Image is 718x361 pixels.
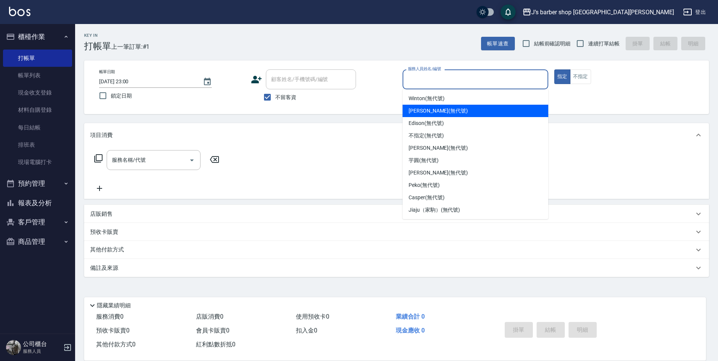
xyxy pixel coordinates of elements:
[90,264,118,272] p: 備註及來源
[3,27,72,47] button: 櫃檯作業
[409,119,443,127] span: Edison (無代號)
[96,341,136,348] span: 其他付款方式 0
[90,246,128,254] p: 其他付款方式
[111,42,150,51] span: 上一筆訂單:#1
[84,241,709,259] div: 其他付款方式
[409,156,439,164] span: 芋圓 (無代號)
[3,193,72,213] button: 報表及分析
[409,107,468,115] span: [PERSON_NAME] (無代號)
[90,210,113,218] p: 店販銷售
[23,348,61,355] p: 服務人員
[111,92,132,100] span: 鎖定日期
[588,40,620,48] span: 連續打單結帳
[296,327,317,334] span: 扣入金 0
[96,327,130,334] span: 預收卡販賣 0
[84,205,709,223] div: 店販銷售
[531,8,674,17] div: J’s barber shop [GEOGRAPHIC_DATA][PERSON_NAME]
[90,131,113,139] p: 項目消費
[196,313,223,320] span: 店販消費 0
[90,228,118,236] p: 預收卡販賣
[396,327,425,334] span: 現金應收 0
[409,169,468,177] span: [PERSON_NAME] (無代號)
[84,41,111,51] h3: 打帳單
[3,119,72,136] a: 每日結帳
[196,327,229,334] span: 會員卡販賣 0
[409,144,468,152] span: [PERSON_NAME] (無代號)
[99,75,195,88] input: YYYY/MM/DD hh:mm
[501,5,516,20] button: save
[3,232,72,251] button: 商品管理
[23,340,61,348] h5: 公司櫃台
[3,174,72,193] button: 預約管理
[196,341,235,348] span: 紅利點數折抵 0
[409,194,444,202] span: Casper (無代號)
[9,7,30,16] img: Logo
[3,50,72,67] a: 打帳單
[97,302,131,310] p: 隱藏業績明細
[296,313,329,320] span: 使用預收卡 0
[84,33,111,38] h2: Key In
[3,136,72,153] a: 排班表
[198,73,216,91] button: Choose date, selected date is 2025-08-19
[96,313,124,320] span: 服務消費 0
[84,123,709,147] div: 項目消費
[409,132,444,140] span: 不指定 (無代號)
[3,84,72,101] a: 現金收支登錄
[570,69,591,84] button: 不指定
[3,101,72,119] a: 材料自購登錄
[409,95,444,102] span: Winton (無代號)
[481,37,515,51] button: 帳單速查
[84,223,709,241] div: 預收卡販賣
[409,181,440,189] span: Peko (無代號)
[680,5,709,19] button: 登出
[534,40,571,48] span: 結帳前確認明細
[519,5,677,20] button: J’s barber shop [GEOGRAPHIC_DATA][PERSON_NAME]
[3,212,72,232] button: 客戶管理
[554,69,570,84] button: 指定
[408,66,441,72] label: 服務人員姓名/編號
[99,69,115,75] label: 帳單日期
[6,340,21,355] img: Person
[409,206,460,214] span: Jiaju（家駒） (無代號)
[84,259,709,277] div: 備註及來源
[275,93,296,101] span: 不留客資
[186,154,198,166] button: Open
[3,153,72,171] a: 現場電腦打卡
[3,67,72,84] a: 帳單列表
[396,313,425,320] span: 業績合計 0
